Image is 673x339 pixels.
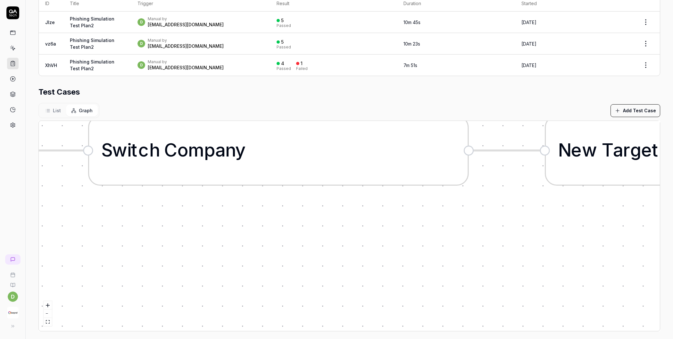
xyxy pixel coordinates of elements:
[164,139,177,160] span: C
[177,139,188,160] span: o
[630,139,641,160] span: g
[148,38,224,43] div: Manual by
[44,301,52,309] button: zoom in
[215,139,225,160] span: a
[45,41,56,47] a: vz6a
[281,61,284,66] div: 4
[148,59,224,64] div: Manual by
[611,104,660,117] button: Add Test Case
[7,307,19,318] img: Keepnet Logo
[602,139,613,160] span: T
[582,139,597,160] span: w
[235,139,245,160] span: y
[148,64,224,71] div: [EMAIL_ADDRESS][DOMAIN_NAME]
[521,20,536,25] time: [DATE]
[281,18,284,23] div: 5
[301,61,303,66] div: 1
[45,63,57,68] a: XhVH
[66,105,98,116] button: Graph
[137,61,145,69] span: d
[641,139,652,160] span: e
[5,254,21,265] a: New conversation
[3,302,23,320] button: Keepnet Logo
[137,18,145,26] span: d
[38,86,80,98] h2: Test Cases
[3,267,23,277] a: Book a call with us
[148,43,224,49] div: [EMAIL_ADDRESS][DOMAIN_NAME]
[137,40,145,47] span: d
[277,67,291,71] div: Passed
[79,107,93,114] span: Graph
[70,16,114,28] a: Phishing Simulation Test Plan2
[296,67,308,71] div: Failed
[188,139,204,160] span: m
[131,139,138,160] span: t
[44,318,52,326] button: fit view
[88,115,469,186] a: SwitchCompany
[225,139,235,160] span: n
[70,59,114,71] a: Phishing Simulation Test Plan2
[571,139,582,160] span: e
[281,39,284,45] div: 5
[44,309,52,318] button: zoom out
[112,139,127,160] span: w
[623,139,630,160] span: r
[204,139,215,160] span: p
[148,16,224,21] div: Manual by
[40,105,66,116] button: List
[652,139,659,160] span: t
[127,139,131,160] span: i
[138,139,149,160] span: c
[521,41,536,47] time: [DATE]
[403,63,417,68] time: 7m 51s
[277,24,291,28] div: Passed
[521,63,536,68] time: [DATE]
[403,20,420,25] time: 10m 45s
[44,301,52,326] div: React Flow controls
[558,139,571,160] span: N
[148,21,224,28] div: [EMAIL_ADDRESS][DOMAIN_NAME]
[53,107,61,114] span: List
[8,292,18,302] button: d
[45,20,55,25] a: Jlze
[613,139,623,160] span: a
[149,139,159,160] span: h
[70,38,114,50] a: Phishing Simulation Test Plan2
[277,45,291,49] div: Passed
[3,277,23,288] a: Documentation
[101,139,112,160] span: S
[403,41,420,47] time: 10m 23s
